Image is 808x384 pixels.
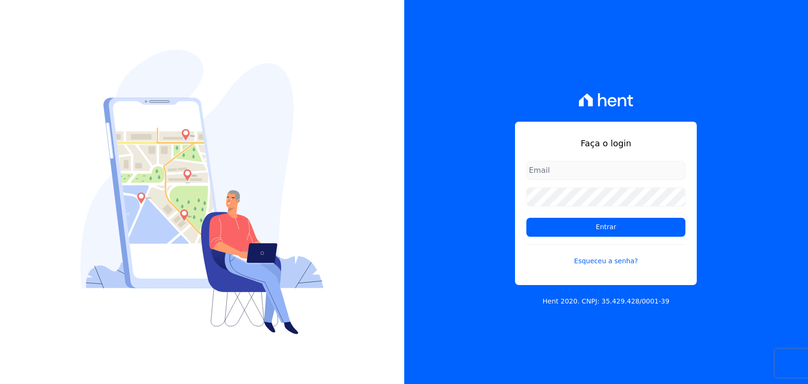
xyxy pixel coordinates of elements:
a: Esqueceu a senha? [526,244,685,266]
img: Login [80,50,324,334]
h1: Faça o login [526,137,685,150]
p: Hent 2020. CNPJ: 35.429.428/0001-39 [542,296,669,306]
input: Email [526,161,685,180]
input: Entrar [526,218,685,237]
